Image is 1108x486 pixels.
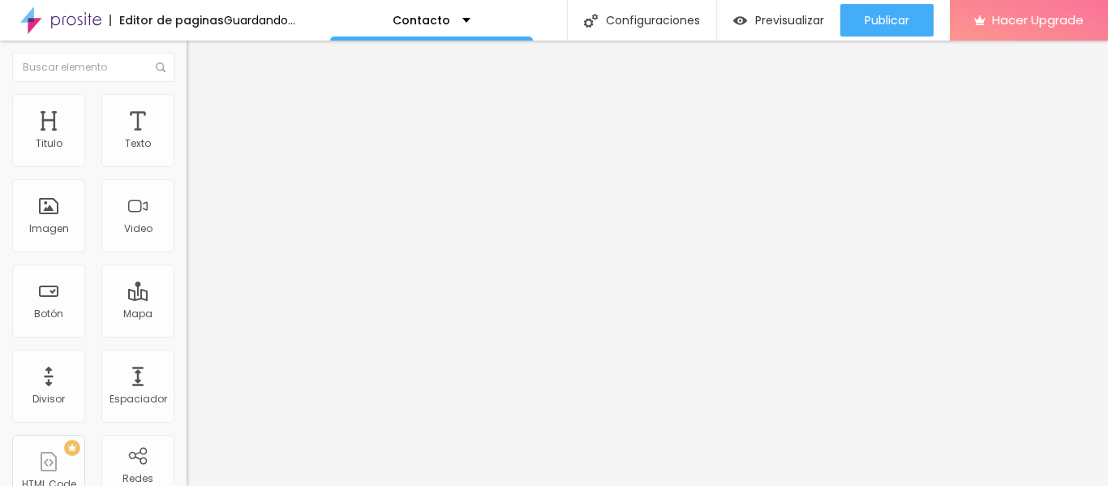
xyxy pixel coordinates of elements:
div: Espaciador [110,394,167,405]
span: Publicar [865,14,909,27]
button: Publicar [840,4,934,37]
div: Texto [125,138,151,149]
div: Imagen [29,223,69,234]
button: Previsualizar [717,4,840,37]
div: Video [124,223,152,234]
div: Divisor [32,394,65,405]
span: Previsualizar [755,14,824,27]
input: Buscar elemento [12,53,174,82]
div: Guardando... [224,15,295,26]
div: Mapa [123,308,152,320]
div: Editor de paginas [110,15,224,26]
img: Icone [156,62,165,72]
img: view-1.svg [733,14,747,28]
span: Hacer Upgrade [992,13,1084,27]
img: Icone [584,14,598,28]
iframe: Editor [187,41,1108,486]
div: Botón [34,308,63,320]
p: Contacto [393,15,450,26]
div: Titulo [36,138,62,149]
